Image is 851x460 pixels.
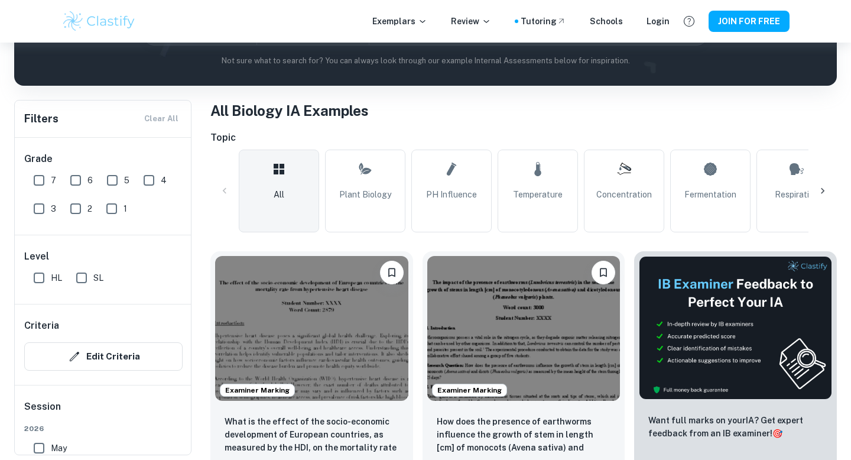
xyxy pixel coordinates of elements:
[437,415,611,455] p: How does the presence of earthworms influence the growth of stem in length [cm] of monocots (Aven...
[647,15,670,28] a: Login
[372,15,427,28] p: Exemplars
[124,174,129,187] span: 5
[220,385,294,396] span: Examiner Marking
[51,174,56,187] span: 7
[24,55,827,67] p: Not sure what to search for? You can always look through our example Internal Assessments below f...
[24,152,183,166] h6: Grade
[87,202,92,215] span: 2
[592,261,615,284] button: Please log in to bookmark exemplars
[24,250,183,264] h6: Level
[426,188,477,201] span: pH Influence
[775,188,818,201] span: Respiration
[679,11,699,31] button: Help and Feedback
[215,256,408,401] img: Biology IA example thumbnail: What is the effect of the socio-economic
[24,111,59,127] h6: Filters
[639,256,832,400] img: Thumbnail
[596,188,652,201] span: Concentration
[87,174,93,187] span: 6
[61,9,137,33] img: Clastify logo
[451,15,491,28] p: Review
[210,131,837,145] h6: Topic
[521,15,566,28] a: Tutoring
[648,414,823,440] p: Want full marks on your IA ? Get expert feedback from an IB examiner!
[24,342,183,371] button: Edit Criteria
[274,188,284,201] span: All
[339,188,391,201] span: Plant Biology
[24,400,183,423] h6: Session
[433,385,506,396] span: Examiner Marking
[93,271,103,284] span: SL
[427,256,621,401] img: Biology IA example thumbnail: How does the presence of earthworms infl
[709,11,790,32] button: JOIN FOR FREE
[124,202,127,215] span: 1
[210,100,837,121] h1: All Biology IA Examples
[51,202,56,215] span: 3
[51,271,62,284] span: HL
[24,423,183,434] span: 2026
[24,319,59,333] h6: Criteria
[380,261,404,284] button: Please log in to bookmark exemplars
[590,15,623,28] a: Schools
[684,188,736,201] span: Fermentation
[772,429,782,438] span: 🎯
[225,415,399,455] p: What is the effect of the socio-economic development of European countries, as measured by the HD...
[51,442,67,455] span: May
[513,188,563,201] span: Temperature
[161,174,167,187] span: 4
